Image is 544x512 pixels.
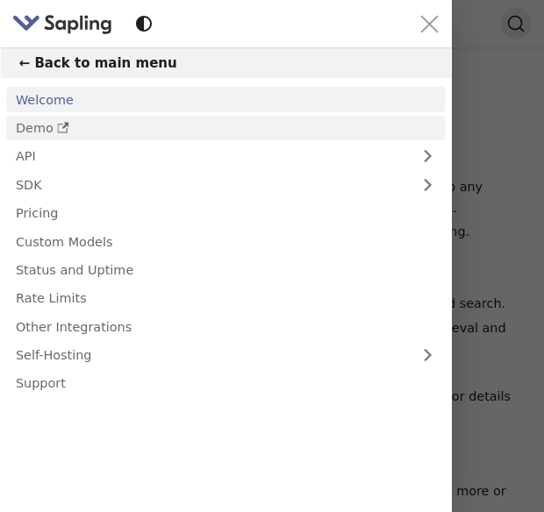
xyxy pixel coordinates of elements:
a: Other Integrations [6,314,445,339]
button: Close navigation bar [420,15,439,33]
a: API [6,144,411,169]
button: Expand sidebar category 'SDK' [411,172,446,197]
img: Sapling.ai [12,11,112,37]
a: Support [6,371,445,396]
a: Sapling.ai [12,11,118,37]
a: Pricing [6,201,445,226]
button: Switch between dark and light mode (currently system mode) [132,11,157,37]
a: Status and Uptime [6,258,445,283]
a: Welcome [6,87,445,112]
a: Custom Models [6,229,445,254]
a: SDK [6,172,411,197]
a: Rate Limits [6,286,445,311]
button: Expand sidebar category 'API' [411,144,446,169]
a: Self-Hosting [6,343,445,368]
a: Demo [6,116,445,141]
